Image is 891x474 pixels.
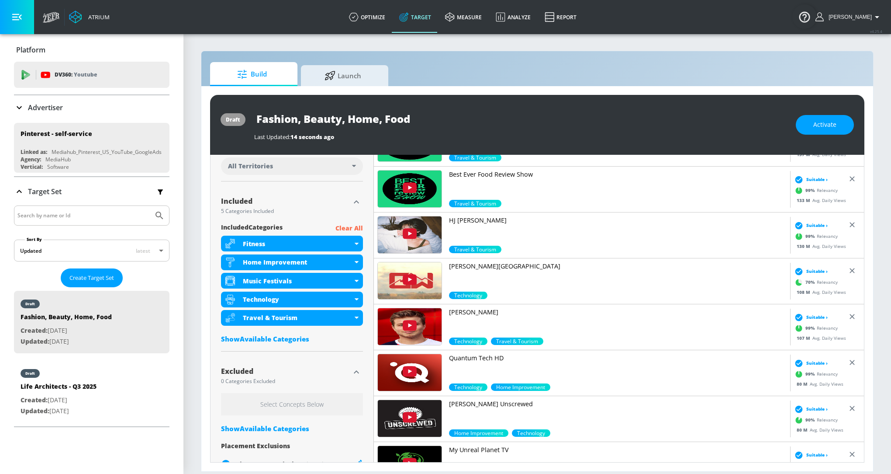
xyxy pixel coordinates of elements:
label: Sort By [25,237,44,242]
div: Travel & Tourism [243,314,352,322]
p: Target Set [28,187,62,196]
span: 107 M [797,335,812,341]
span: 14 seconds ago [290,133,334,141]
div: Target Set [14,206,169,426]
div: 5 Categories Included [221,209,350,214]
div: 90.0% [449,429,508,437]
p: [DATE] [21,406,97,417]
a: Target [392,1,438,33]
div: draft [226,116,240,123]
div: Suitable › [792,359,828,368]
div: Agency: [21,156,41,163]
span: 133 M [797,197,812,203]
span: Home Improvement [449,429,508,437]
p: Best Ever Food Review Show [449,170,787,179]
div: ShowAvailable Categories [221,335,363,343]
p: HJ [PERSON_NAME] [449,216,787,225]
span: Created: [21,326,48,335]
div: All Territories [221,157,363,175]
span: Suitable › [806,406,828,412]
div: Avg. Daily Views [792,151,846,158]
p: My Unreal Planet TV [449,446,787,454]
a: Report [538,1,584,33]
div: Avg. Daily Views [792,381,843,387]
div: Music Festivals [243,277,352,285]
img: UUisy6taOAeLfyaCqcMQDfig [378,308,442,345]
span: 90 % [805,417,817,423]
nav: list of Target Set [14,287,169,426]
div: Relevancy [792,368,838,381]
button: Open Resource Center [792,4,817,29]
span: Build [219,64,285,85]
a: measure [438,1,489,33]
input: Search by name or Id [17,210,150,221]
a: HJ [PERSON_NAME] [449,216,787,246]
div: Platform [14,38,169,62]
div: Travel & Tourism [221,310,363,326]
div: Fitness [243,240,352,248]
span: is active [307,460,330,468]
p: Advertiser [28,103,63,112]
div: draftFashion, Beauty, Home, FoodCreated:[DATE]Updated:[DATE] [14,291,169,353]
p: Youtube [74,70,97,79]
div: Avg. Daily Views [792,243,846,250]
div: Relevancy [792,460,838,473]
p: [DATE] [21,336,112,347]
img: UU4Tklxku1yPcRIH0VVCKoeA [378,354,442,391]
div: Updated [20,247,41,254]
div: Placement Exclusions [221,442,363,450]
a: [PERSON_NAME] Unscrewed [449,400,787,429]
div: Mediahub_Pinterest_US_YouTube_GoogleAds [52,148,162,156]
span: Travel & Tourism [449,200,501,207]
span: 70 % [805,279,817,286]
span: Create Target Set [69,273,114,283]
p: [DATE] [21,395,97,406]
span: Technology [449,383,487,391]
h6: Select Concepts Below [221,393,363,415]
span: latest [136,247,150,254]
div: 90.0% [449,154,501,161]
p: Platform [16,45,45,55]
p: [PERSON_NAME] [449,308,787,317]
div: draft [25,371,35,376]
span: Suitable › [806,222,828,229]
span: v 4.25.4 [870,29,882,34]
p: Clear All [335,223,363,234]
a: optimize [342,1,392,33]
div: 70.0% [449,292,487,299]
div: Vertical: [21,163,43,171]
span: Travel & Tourism [449,154,501,161]
div: 95.0% [491,383,550,391]
span: Updated: [21,407,49,415]
div: 70.0% [512,429,550,437]
button: [PERSON_NAME] [815,12,882,22]
span: Updated: [21,337,49,345]
div: Atrium [85,13,110,21]
div: Technology [221,292,363,307]
span: 99 % [805,371,817,377]
span: Suitable › [806,268,828,275]
span: Home Improvement [491,383,550,391]
p: Quantum Tech HD [449,354,787,362]
span: Travel & Tourism [491,338,543,345]
div: Relevancy [792,184,838,197]
div: Pinterest - self-service [21,129,92,138]
div: Relevancy [792,322,838,335]
div: Fitness [221,236,363,251]
div: Pinterest - self-serviceLinked as:Mediahub_Pinterest_US_YouTube_GoogleAdsAgency:MediaHubVertical:... [14,123,169,173]
span: login as: veronica.hernandez@zefr.com [825,14,872,20]
span: 99 % [805,187,817,194]
div: draft [25,302,35,306]
div: 99.0% [449,383,487,391]
p: DV360: [55,70,97,80]
div: 99.0% [449,338,487,345]
img: UUhRlaISXbl2gECFAmDzxgzg [378,262,442,299]
div: Included [221,198,350,205]
a: Best Ever Food Review Show [449,170,787,200]
div: Suitable › [792,175,828,184]
img: UUcAd5Np7fO8SeejB1FVKcYw [378,171,442,207]
a: [PERSON_NAME][GEOGRAPHIC_DATA] [449,262,787,292]
button: Activate [796,115,854,135]
span: 80 M [797,427,810,433]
